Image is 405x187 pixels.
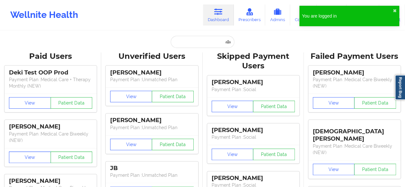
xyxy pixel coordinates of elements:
div: [PERSON_NAME] [9,177,92,185]
p: Payment Plan : Unmatched Plan [110,124,193,131]
div: [PERSON_NAME] [212,175,295,182]
p: Payment Plan : Medical Care Biweekly (NEW) [313,143,396,156]
button: View [110,139,152,150]
button: View [313,97,355,109]
div: Skipped Payment Users [207,51,299,71]
div: [PERSON_NAME] [9,123,92,130]
div: [DEMOGRAPHIC_DATA][PERSON_NAME] [313,123,396,143]
button: Patient Data [354,164,396,175]
div: [PERSON_NAME] [110,117,193,124]
div: [PERSON_NAME] [110,69,193,76]
a: Coaches [290,4,317,26]
a: Admins [265,4,290,26]
button: Patient Data [253,149,295,160]
div: JB [110,165,193,172]
div: [PERSON_NAME] [212,127,295,134]
p: Payment Plan : Unmatched Plan [110,76,193,83]
button: Patient Data [354,97,396,109]
button: Patient Data [253,101,295,112]
div: You are logged in [302,13,393,19]
button: View [110,91,152,102]
div: Deki Test OOP Prod [9,69,92,76]
button: close [393,8,397,13]
button: View [212,149,254,160]
p: Payment Plan : Social [212,134,295,140]
button: Patient Data [51,97,93,109]
div: [PERSON_NAME] [212,79,295,86]
div: Failed Payment Users [308,51,401,61]
button: View [212,101,254,112]
a: Prescribers [234,4,265,26]
div: Unverified Users [106,51,198,61]
p: Payment Plan : Social [212,86,295,93]
button: Patient Data [152,91,194,102]
button: View [9,152,51,163]
a: Dashboard [203,4,234,26]
p: Payment Plan : Unmatched Plan [110,172,193,178]
p: Payment Plan : Medical Care Biweekly (NEW) [313,76,396,89]
button: Patient Data [152,139,194,150]
p: Payment Plan : Medical Care + Therapy Monthly (NEW) [9,76,92,89]
a: Report Bug [395,75,405,100]
button: Patient Data [51,152,93,163]
div: Paid Users [4,51,97,61]
button: View [313,164,355,175]
button: View [9,97,51,109]
p: Payment Plan : Medical Care Biweekly (NEW) [9,131,92,144]
div: [PERSON_NAME] [313,69,396,76]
